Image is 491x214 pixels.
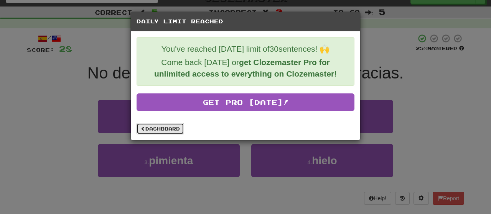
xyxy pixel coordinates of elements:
p: Come back [DATE] or [143,57,348,80]
a: Get Pro [DATE]! [137,93,354,111]
strong: get Clozemaster Pro for unlimited access to everything on Clozemaster! [154,58,337,78]
h5: Daily Limit Reached [137,18,354,25]
a: Dashboard [137,123,184,134]
p: You've reached [DATE] limit of 30 sentences! 🙌 [143,43,348,55]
